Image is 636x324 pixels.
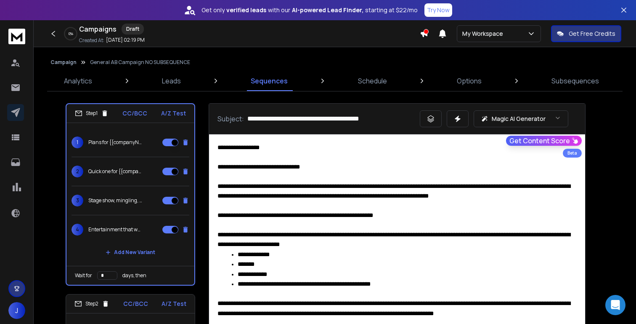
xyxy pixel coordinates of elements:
[8,302,25,319] button: J
[122,24,144,35] div: Draft
[74,300,109,308] div: Step 2
[50,59,77,66] button: Campaign
[292,6,363,14] strong: AI-powered Lead Finder,
[457,76,482,86] p: Options
[75,110,109,117] div: Step 1
[88,197,142,204] p: Stage show, mingling, or both?
[79,24,117,34] h1: Campaigns
[90,59,190,66] p: General AB Campaign NO SUBSEQUENCE
[88,168,142,175] p: Quick one for {{companyName}}
[226,6,266,14] strong: verified leads
[551,25,621,42] button: Get Free Credits
[551,76,599,86] p: Subsequences
[162,300,186,308] p: A/Z Test
[492,115,546,123] p: Magic AI Generator
[8,29,25,44] img: logo
[88,139,142,146] p: Plans for {{companyName}}'s upcoming events?
[452,71,487,91] a: Options
[201,6,418,14] p: Get only with our starting at $22/mo
[59,71,97,91] a: Analytics
[427,6,450,14] p: Try Now
[99,244,162,261] button: Add New Variant
[546,71,604,91] a: Subsequences
[506,136,582,146] button: Get Content Score
[157,71,186,91] a: Leads
[474,110,568,127] button: Magic AI Generator
[358,76,387,86] p: Schedule
[69,31,73,36] p: 0 %
[88,226,142,233] p: Entertainment that works
[123,300,148,308] p: CC/BCC
[72,195,83,206] span: 3
[605,295,625,315] div: Open Intercom Messenger
[462,29,506,38] p: My Workspace
[106,37,145,43] p: [DATE] 02:19 PM
[424,3,452,17] button: Try Now
[246,71,293,91] a: Sequences
[79,37,104,44] p: Created At:
[64,76,92,86] p: Analytics
[563,149,582,158] div: Beta
[217,114,244,124] p: Subject:
[66,103,195,286] li: Step1CC/BCCA/Z Test1Plans for {{companyName}}'s upcoming events?2Quick one for {{companyName}}3St...
[75,272,92,279] p: Wait for
[72,166,83,177] span: 2
[353,71,392,91] a: Schedule
[569,29,615,38] p: Get Free Credits
[122,109,147,118] p: CC/BCC
[162,76,181,86] p: Leads
[251,76,288,86] p: Sequences
[161,109,186,118] p: A/Z Test
[72,137,83,148] span: 1
[72,224,83,236] span: 4
[122,272,146,279] p: days, then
